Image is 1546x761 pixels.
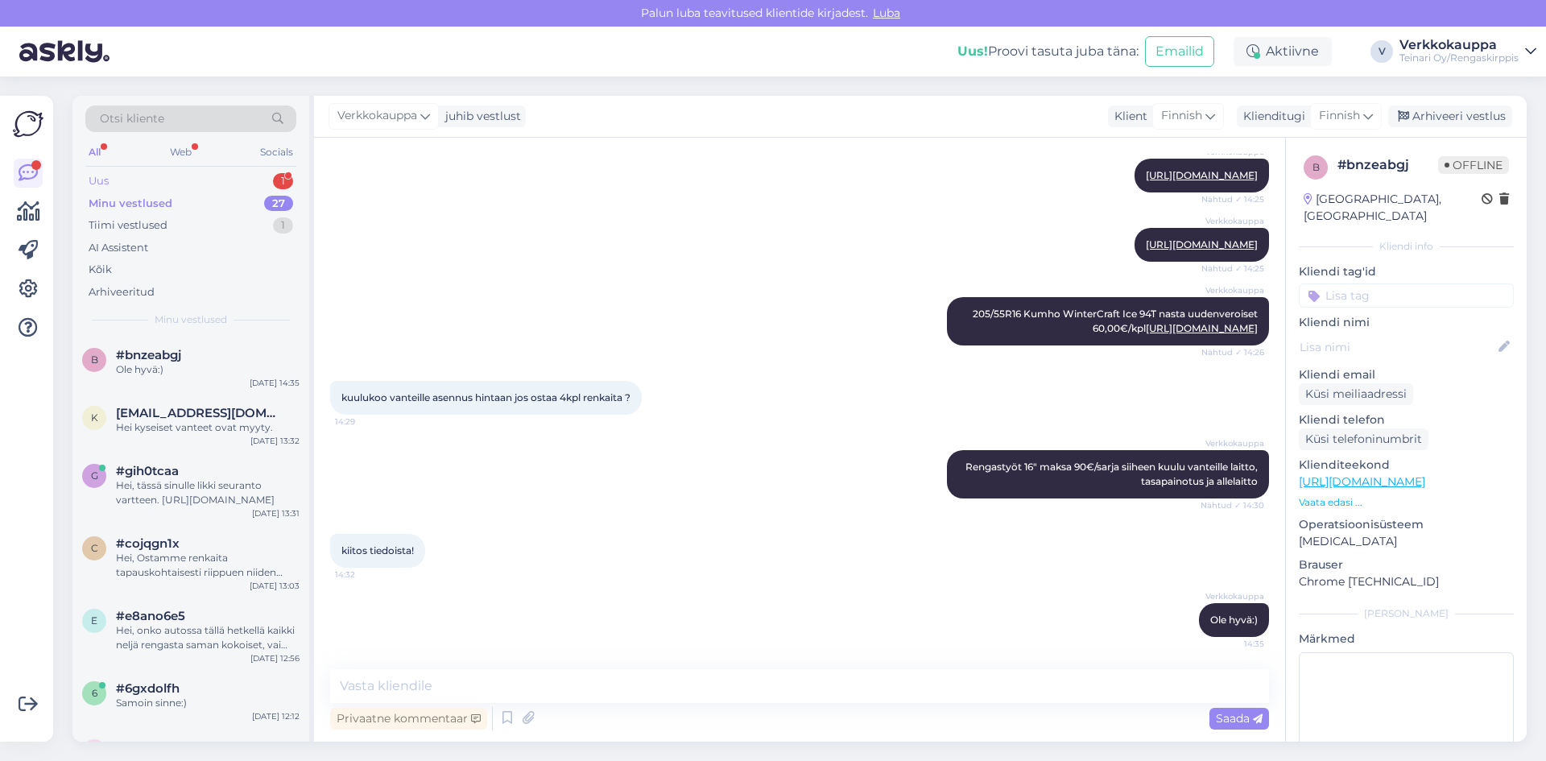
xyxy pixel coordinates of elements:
span: #gih0tcaa [116,464,179,478]
div: Uus [89,173,109,189]
p: Kliendi telefon [1299,412,1514,428]
a: [URL][DOMAIN_NAME] [1299,474,1425,489]
span: 205/55R16 Kumho WinterCraft Ice 94T nasta uudenveroiset 60,00€/kpl [973,308,1263,334]
img: Askly Logo [13,109,43,139]
div: Hei, Ostamme renkaita tapauskohtaisesti riippuen niiden kunnosta, koosta ja kysynnästä. Jos halua... [116,551,300,580]
input: Lisa tag [1299,283,1514,308]
span: b [91,354,98,366]
div: [DATE] 12:12 [252,710,300,722]
div: Kliendi info [1299,239,1514,254]
div: All [85,142,104,163]
span: Verkkokauppa [1204,437,1264,449]
span: kiitos tiedoista! [341,544,414,556]
div: 27 [264,196,293,212]
p: Vaata edasi ... [1299,495,1514,510]
div: 1 [273,173,293,189]
span: Rengastyöt 16" maksa 90€/sarja siiheen kuulu vanteille laitto, tasapainotus ja allelaitto [965,461,1260,487]
span: #cojqgn1x [116,536,180,551]
span: 6 [92,687,97,699]
span: Nähtud ✓ 14:25 [1201,263,1264,275]
input: Lisa nimi [1300,338,1495,356]
span: b [1312,161,1320,173]
div: Ole hyvä:) [116,362,300,377]
div: Proovi tasuta juba täna: [957,42,1139,61]
div: V [1370,40,1393,63]
p: Operatsioonisüsteem [1299,516,1514,533]
span: Offline [1438,156,1509,174]
div: Arhiveeritud [89,284,155,300]
div: [DATE] 12:56 [250,652,300,664]
div: Minu vestlused [89,196,172,212]
p: Brauser [1299,556,1514,573]
div: [DATE] 13:31 [252,507,300,519]
div: AI Assistent [89,240,148,256]
span: Nähtud ✓ 14:30 [1201,499,1264,511]
div: Kõik [89,262,112,278]
div: Socials [257,142,296,163]
span: Finnish [1161,107,1202,125]
div: Samoin sinne:) [116,696,300,710]
b: Uus! [957,43,988,59]
div: Aktiivne [1234,37,1332,66]
a: [URL][DOMAIN_NAME] [1146,169,1258,181]
span: Saada [1216,711,1263,726]
div: Hei, onko autossa tällä hetkellä kaikki neljä rengasta saman kokoiset, vai ovatko etu- ja takaren... [116,623,300,652]
div: Küsi telefoninumbrit [1299,428,1428,450]
p: Klienditeekond [1299,457,1514,474]
span: 14:29 [335,416,395,428]
a: VerkkokauppaTeinari Oy/Rengaskirppis [1399,39,1536,64]
button: Emailid [1145,36,1214,67]
div: [DATE] 14:35 [250,377,300,389]
span: Otsi kliente [100,110,164,127]
div: # bnzeabgj [1337,155,1438,175]
div: 1 [273,217,293,234]
span: g [91,469,98,482]
span: Verkkokauppa [1204,284,1264,296]
p: Märkmed [1299,631,1514,647]
p: Kliendi tag'id [1299,263,1514,280]
div: Klient [1108,108,1147,125]
p: Kliendi email [1299,366,1514,383]
a: [URL][DOMAIN_NAME] [1146,322,1258,334]
div: Tiimi vestlused [89,217,167,234]
span: kuulukoo vanteille asennus hintaan jos ostaa 4kpl renkaita ? [341,391,630,403]
span: 14:35 [1204,638,1264,650]
div: [DATE] 13:03 [250,580,300,592]
p: Kliendi nimi [1299,314,1514,331]
div: Teinari Oy/Rengaskirppis [1399,52,1519,64]
span: #bnzeabgj [116,348,181,362]
span: Verkkokauppa [1204,590,1264,602]
div: [GEOGRAPHIC_DATA], [GEOGRAPHIC_DATA] [1304,191,1482,225]
span: #muvztshv [116,739,186,754]
span: #e8ano6e5 [116,609,185,623]
a: [URL][DOMAIN_NAME] [1146,238,1258,250]
span: Verkkokauppa [1204,215,1264,227]
div: Arhiveeri vestlus [1388,105,1512,127]
span: 14:32 [335,569,395,581]
span: c [91,542,98,554]
div: Hei, tässä sinulle likki seuranto vartteen. [URL][DOMAIN_NAME] [116,478,300,507]
span: Verkkokauppa [337,107,417,125]
div: Verkkokauppa [1399,39,1519,52]
p: Chrome [TECHNICAL_ID] [1299,573,1514,590]
span: Minu vestlused [155,312,227,327]
span: k [91,412,98,424]
div: Küsi meiliaadressi [1299,383,1413,405]
span: e [91,614,97,627]
span: Ole hyvä:) [1210,614,1258,626]
p: [MEDICAL_DATA] [1299,533,1514,550]
div: [DATE] 13:32 [250,435,300,447]
span: Nähtud ✓ 14:26 [1201,346,1264,358]
div: [PERSON_NAME] [1299,606,1514,621]
div: Klienditugi [1237,108,1305,125]
div: Privaatne kommentaar [330,708,487,730]
span: Finnish [1319,107,1360,125]
span: kiviniemisamu@gmail.com [116,406,283,420]
div: Web [167,142,195,163]
div: juhib vestlust [439,108,521,125]
div: Hei kyseiset vanteet ovat myyty. [116,420,300,435]
span: Luba [868,6,905,20]
span: Nähtud ✓ 14:25 [1201,193,1264,205]
span: #6gxdolfh [116,681,180,696]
